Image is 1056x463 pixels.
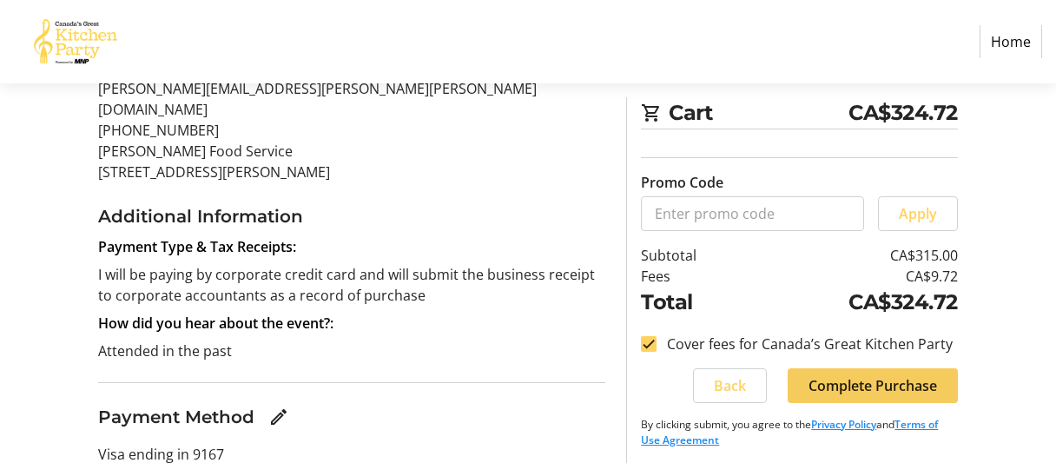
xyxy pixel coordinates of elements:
[98,162,605,182] p: [STREET_ADDRESS][PERSON_NAME]
[641,417,938,447] a: Terms of Use Agreement
[657,334,953,354] label: Cover fees for Canada’s Great Kitchen Party
[641,245,748,266] td: Subtotal
[788,368,958,403] button: Complete Purchase
[641,266,748,287] td: Fees
[641,172,723,193] label: Promo Code
[98,78,605,120] p: [PERSON_NAME][EMAIL_ADDRESS][PERSON_NAME][PERSON_NAME][DOMAIN_NAME]
[98,314,333,333] strong: How did you hear about the event?:
[98,203,605,229] h3: Additional Information
[748,266,957,287] td: CA$9.72
[808,375,937,396] span: Complete Purchase
[878,196,958,231] button: Apply
[261,400,296,434] button: Edit Payment Method
[980,25,1042,58] a: Home
[98,264,605,306] p: I will be paying by corporate credit card and will submit the business receipt to corporate accou...
[641,287,748,318] td: Total
[641,196,863,231] input: Enter promo code
[98,237,296,256] strong: Payment Type & Tax Receipts:
[811,417,876,432] a: Privacy Policy
[748,287,957,318] td: CA$324.72
[848,97,958,129] span: CA$324.72
[98,120,605,141] p: [PHONE_NUMBER]
[899,203,937,224] span: Apply
[748,245,957,266] td: CA$315.00
[98,141,605,162] p: [PERSON_NAME] Food Service
[14,7,137,76] img: Canada’s Great Kitchen Party's Logo
[714,375,746,396] span: Back
[693,368,767,403] button: Back
[669,97,848,129] span: Cart
[641,417,957,448] p: By clicking submit, you agree to the and
[98,341,605,361] p: Attended in the past
[98,404,254,430] h3: Payment Method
